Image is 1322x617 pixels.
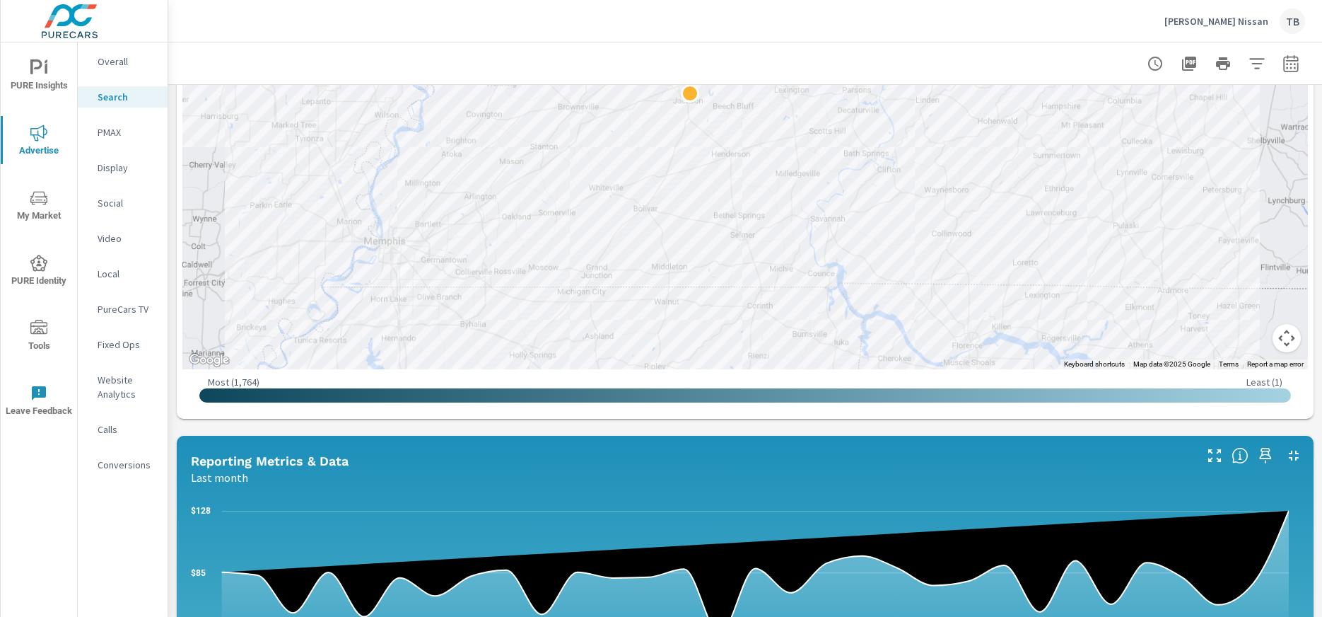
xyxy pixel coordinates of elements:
[1243,50,1271,78] button: Apply Filters
[1203,444,1226,467] button: Make Fullscreen
[78,192,168,214] div: Social
[1209,50,1237,78] button: Print Report
[5,190,73,224] span: My Market
[98,196,156,210] p: Social
[1254,444,1277,467] span: Save this to your personalized report
[98,338,156,352] p: Fixed Ops
[5,255,73,289] span: PURE Identity
[78,299,168,320] div: PureCars TV
[1280,8,1305,34] div: TB
[98,302,156,316] p: PureCars TV
[98,231,156,246] p: Video
[191,454,349,468] h5: Reporting Metrics & Data
[1133,360,1210,368] span: Map data ©2025 Google
[78,51,168,72] div: Overall
[98,267,156,281] p: Local
[78,122,168,143] div: PMAX
[1164,15,1268,28] p: [PERSON_NAME] Nissan
[78,263,168,284] div: Local
[98,373,156,401] p: Website Analytics
[186,351,233,369] img: Google
[1247,360,1304,368] a: Report a map error
[98,54,156,69] p: Overall
[98,422,156,437] p: Calls
[98,458,156,472] p: Conversions
[1273,324,1301,352] button: Map camera controls
[78,86,168,108] div: Search
[78,334,168,355] div: Fixed Ops
[78,157,168,178] div: Display
[1277,50,1305,78] button: Select Date Range
[186,351,233,369] a: Open this area in Google Maps (opens a new window)
[191,469,248,486] p: Last month
[98,90,156,104] p: Search
[191,506,211,516] text: $128
[98,125,156,139] p: PMAX
[5,385,73,420] span: Leave Feedback
[1282,444,1305,467] button: Minimize Widget
[98,161,156,175] p: Display
[1232,447,1248,464] span: Understand Search data over time and see how metrics compare to each other.
[78,454,168,475] div: Conversions
[78,369,168,405] div: Website Analytics
[78,228,168,249] div: Video
[1064,359,1125,369] button: Keyboard shortcuts
[5,320,73,354] span: Tools
[5,59,73,94] span: PURE Insights
[78,419,168,440] div: Calls
[191,568,206,578] text: $85
[1175,50,1203,78] button: "Export Report to PDF"
[1219,360,1239,368] a: Terms (opens in new tab)
[5,125,73,159] span: Advertise
[1246,376,1282,388] p: Least ( 1 )
[1,42,77,433] div: nav menu
[208,376,259,388] p: Most ( 1,764 )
